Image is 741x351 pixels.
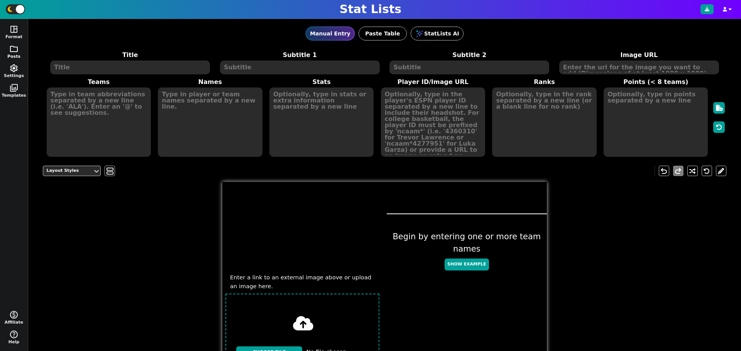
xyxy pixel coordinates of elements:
[554,50,724,60] label: Image URL
[340,2,401,16] h1: Stat Lists
[659,166,668,176] span: undo
[377,77,489,87] label: Player ID/Image URL
[9,83,19,92] span: photo_library
[45,50,215,60] label: Title
[385,50,555,60] label: Subtitle 2
[9,310,19,319] span: monetization_on
[9,330,19,339] span: help
[9,25,19,34] span: space_dashboard
[306,27,355,40] button: Manual Entry
[659,166,669,176] button: undo
[46,168,90,174] div: Layout Styles
[445,259,489,270] button: Show Example
[673,166,683,176] span: redo
[266,77,377,87] label: Stats
[359,27,407,40] button: Paste Table
[387,230,547,274] div: Begin by entering one or more team names
[411,27,464,40] button: StatLists AI
[600,77,712,87] label: Points (< 8 teams)
[673,166,683,176] button: redo
[154,77,266,87] label: Names
[222,273,382,290] span: Enter a link to an external image above or upload an image here.
[9,44,19,54] span: folder
[215,50,385,60] label: Subtitle 1
[9,64,19,73] span: settings
[489,77,600,87] label: Ranks
[43,77,154,87] label: Teams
